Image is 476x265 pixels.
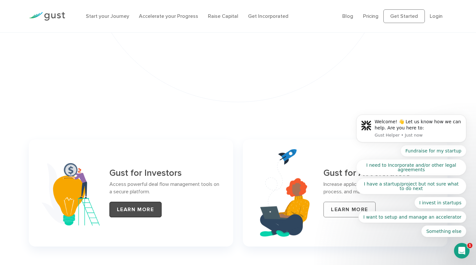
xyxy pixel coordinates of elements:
[323,168,434,178] h3: Gust for Accelerators
[342,13,353,19] a: Blog
[29,12,65,21] img: Gust Logo
[109,202,162,217] a: LEARN MORE
[139,13,198,19] a: Accelerate your Progress
[323,180,434,195] p: Increase applications, manage the application process, and make your cohorts happy.
[454,243,470,259] iframe: Intercom live chat
[109,180,220,195] p: Access powerful deal flow management tools on a secure platform.
[467,243,472,248] span: 1
[86,13,129,19] a: Start your Journey
[42,160,100,226] img: Investor
[260,149,310,237] img: Accelerators
[109,168,220,178] h3: Gust for Investors
[323,202,376,217] a: LEARN MORE
[248,13,289,19] a: Get Incorporated
[383,9,425,23] a: Get Started
[346,13,476,247] iframe: Intercom notifications message
[208,13,238,19] a: Raise Capital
